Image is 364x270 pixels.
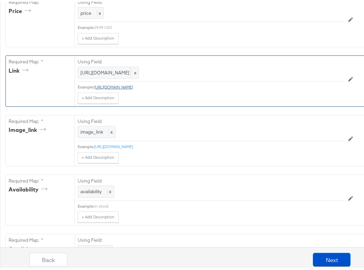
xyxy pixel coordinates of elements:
span: x [97,8,101,14]
div: in stock [94,202,344,207]
span: image_link [80,127,103,133]
div: price [9,6,33,13]
button: + Add Description [78,150,119,162]
button: Next [313,251,351,265]
a: [URL][DOMAIN_NAME] [94,83,133,88]
label: Using Field: [78,235,344,242]
span: availability [80,187,102,193]
span: price [80,8,91,14]
label: Using Field: [78,176,344,183]
span: x [109,127,113,133]
button: + Add Description [78,91,119,102]
label: Required Map: * [9,116,72,123]
span: x [107,187,111,193]
label: Required Map: * [9,57,72,63]
div: link [9,65,31,73]
div: Example: [78,83,94,88]
span: [URL][DOMAIN_NAME] [80,68,136,74]
label: Required Map: * [9,176,72,183]
div: image_link [9,124,48,132]
div: availability [9,184,50,192]
label: Required Map: * [9,235,72,242]
label: Using Field: [78,116,344,123]
button: + Add Description [78,210,119,221]
span: x [130,65,139,77]
button: Back [30,251,67,265]
button: + Add Description [78,31,119,42]
div: Example: [78,23,94,29]
div: Example: [78,202,94,207]
div: 29.99 USD [94,23,344,29]
label: Using Field: [78,57,344,63]
div: Example: [78,142,94,148]
a: [URL][DOMAIN_NAME] [94,142,133,147]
